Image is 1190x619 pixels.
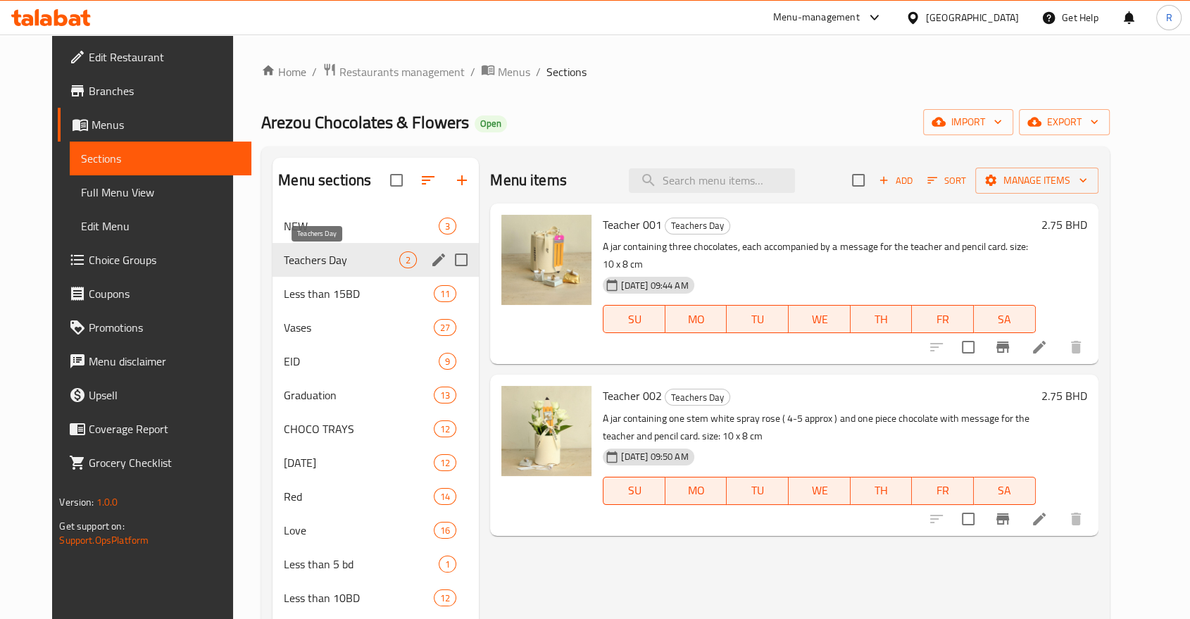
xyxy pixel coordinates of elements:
span: 1.0.0 [96,493,118,511]
span: Edit Menu [81,218,239,235]
div: EID [284,353,439,370]
span: Sort sections [411,163,445,197]
button: edit [428,249,449,270]
span: SA [979,309,1030,330]
span: Select to update [953,504,983,534]
span: Less than 15BD [284,285,434,302]
button: MO [665,477,727,505]
span: Coverage Report [89,420,239,437]
div: items [439,556,456,573]
div: items [434,319,456,336]
div: [GEOGRAPHIC_DATA] [926,10,1019,25]
a: Menu disclaimer [58,344,251,378]
span: Graduation [284,387,434,404]
li: / [312,63,317,80]
a: Home [261,63,306,80]
div: [DATE]12 [273,446,479,480]
a: Edit menu item [1031,511,1048,527]
span: 27 [434,321,456,334]
button: Branch-specific-item [986,330,1020,364]
div: items [439,353,456,370]
div: Mother's Day [284,454,434,471]
span: Arezou Chocolates & Flowers [261,106,469,138]
button: SA [974,305,1036,333]
p: A jar containing three chocolates, each accompanied by a message for the teacher and pencil card.... [603,238,1035,273]
div: EID9 [273,344,479,378]
div: Open [475,115,507,132]
h2: Menu items [490,170,567,191]
span: Red [284,488,434,505]
a: Full Menu View [70,175,251,209]
a: Support.OpsPlatform [59,531,149,549]
button: TH [851,477,913,505]
span: Less than 10BD [284,589,434,606]
button: FR [912,477,974,505]
button: TH [851,305,913,333]
span: Restaurants management [339,63,465,80]
span: 13 [434,389,456,402]
span: SU [609,309,660,330]
button: Add section [445,163,479,197]
div: Red14 [273,480,479,513]
button: Branch-specific-item [986,502,1020,536]
div: items [439,218,456,235]
span: Manage items [987,172,1087,189]
button: Add [873,170,918,192]
img: Teacher 002 [501,386,591,476]
a: Edit menu item [1031,339,1048,356]
div: Teachers Day2edit [273,243,479,277]
span: TH [856,480,907,501]
span: Upsell [89,387,239,404]
img: Teacher 001 [501,215,591,305]
span: SA [979,480,1030,501]
span: Less than 5 bd [284,556,439,573]
li: / [470,63,475,80]
span: Get support on: [59,517,124,535]
span: [DATE] 09:44 AM [615,279,694,292]
span: TU [732,480,783,501]
a: Restaurants management [322,63,465,81]
div: CHOCO TRAYS12 [273,412,479,446]
span: Select to update [953,332,983,362]
a: Edit Restaurant [58,40,251,74]
span: Grocery Checklist [89,454,239,471]
span: SU [609,480,660,501]
span: R [1165,10,1172,25]
span: Choice Groups [89,251,239,268]
a: Menus [481,63,530,81]
button: delete [1059,502,1093,536]
div: Menu-management [773,9,860,26]
button: TU [727,305,789,333]
nav: breadcrumb [261,63,1109,81]
span: Vases [284,319,434,336]
span: Love [284,522,434,539]
button: Manage items [975,168,1098,194]
span: Add [877,173,915,189]
span: Teachers Day [665,389,729,406]
a: Branches [58,74,251,108]
button: MO [665,305,727,333]
span: Teacher 002 [603,385,662,406]
span: 1 [439,558,456,571]
span: WE [794,309,845,330]
span: MO [671,309,722,330]
span: 3 [439,220,456,233]
input: search [629,168,795,193]
h6: 2.75 BHD [1041,386,1087,406]
span: Edit Restaurant [89,49,239,65]
span: 12 [434,423,456,436]
span: Promotions [89,319,239,336]
div: Teachers Day [665,218,730,235]
button: SA [974,477,1036,505]
button: SU [603,305,665,333]
span: Teachers Day [665,218,729,234]
a: Coupons [58,277,251,311]
span: CHOCO TRAYS [284,420,434,437]
a: Sections [70,142,251,175]
span: 16 [434,524,456,537]
a: Choice Groups [58,243,251,277]
button: TU [727,477,789,505]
